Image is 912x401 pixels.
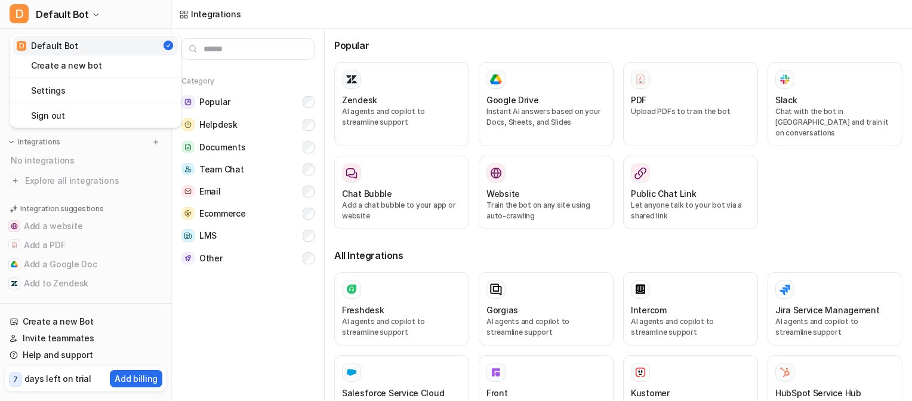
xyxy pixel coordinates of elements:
[10,4,29,23] span: D
[17,41,26,51] span: D
[13,81,178,100] a: Settings
[18,59,26,72] img: reset
[17,39,78,52] div: Default Bot
[10,33,181,128] div: DDefault Bot
[36,6,89,23] span: Default Bot
[13,55,178,75] a: Create a new bot
[13,106,178,125] a: Sign out
[18,109,26,122] img: reset
[18,84,26,97] img: reset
